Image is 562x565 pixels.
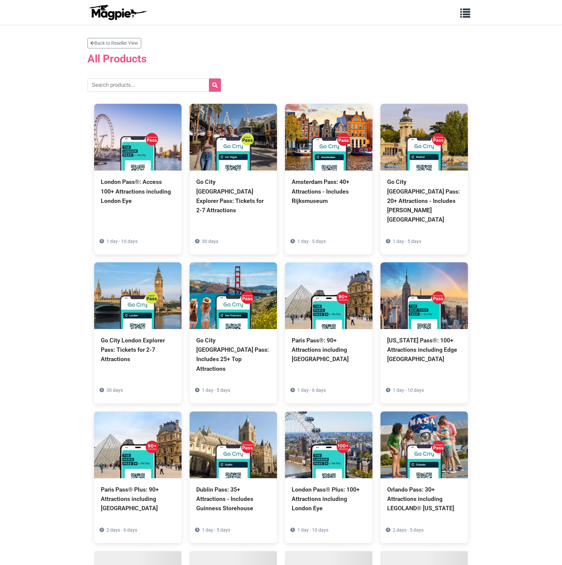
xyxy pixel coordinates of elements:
img: Go City Madrid Pass: 20+ Attractions - Includes Prado Museum [380,104,468,171]
img: logo-ab69f6fb50320c5b225c76a69d11143b.png [87,4,148,20]
img: Orlando Pass: 30+ Attractions including LEGOLAND® Florida [380,411,468,478]
div: Amsterdam Pass: 40+ Attractions - Includes Rijksmuseum [292,177,366,205]
a: London Pass®: Access 100+ Attractions including London Eye 1 day - 10 days [94,104,182,235]
img: Go City London Explorer Pass: Tickets for 2-7 Attractions [94,262,182,329]
div: Go City [GEOGRAPHIC_DATA] Pass: Includes 25+ Top Attractions [196,336,270,373]
span: 2 days - 6 days [106,527,137,533]
a: Paris Pass® Plus: 90+ Attractions including [GEOGRAPHIC_DATA] 2 days - 6 days [94,411,182,543]
div: Go City [GEOGRAPHIC_DATA] Pass: 20+ Attractions - Includes [PERSON_NAME][GEOGRAPHIC_DATA] [387,177,461,224]
img: London Pass®: Access 100+ Attractions including London Eye [94,104,182,171]
span: 1 day - 5 days [393,239,421,244]
div: Go City [GEOGRAPHIC_DATA] Explorer Pass: Tickets for 2-7 Attractions [196,177,270,215]
a: Go City London Explorer Pass: Tickets for 2-7 Attractions 30 days [94,262,182,394]
div: Paris Pass® Plus: 90+ Attractions including [GEOGRAPHIC_DATA] [101,485,175,513]
a: Go City [GEOGRAPHIC_DATA] Pass: 20+ Attractions - Includes [PERSON_NAME][GEOGRAPHIC_DATA] 1 day -... [380,104,468,254]
img: Amsterdam Pass: 40+ Attractions - Includes Rijksmuseum [285,104,372,171]
a: Orlando Pass: 30+ Attractions including LEGOLAND® [US_STATE] 2 days - 5 days [380,411,468,543]
span: 1 day - 6 days [297,387,326,393]
span: 1 day - 10 days [393,387,424,393]
span: 1 day - 5 days [297,239,326,244]
a: Amsterdam Pass: 40+ Attractions - Includes Rijksmuseum 1 day - 5 days [285,104,372,235]
span: 30 days [202,239,218,244]
a: [US_STATE] Pass®: 100+ Attractions including Edge [GEOGRAPHIC_DATA] 1 day - 10 days [380,262,468,394]
span: 2 days - 5 days [393,527,424,533]
img: London Pass® Plus: 100+ Attractions including London Eye [285,411,372,478]
img: Dublin Pass: 35+ Attractions - Includes Guinness Storehouse [190,411,277,478]
img: Go City San Francisco Pass: Includes 25+ Top Attractions [190,262,277,329]
div: [US_STATE] Pass®: 100+ Attractions including Edge [GEOGRAPHIC_DATA] [387,336,461,364]
h2: All Products [87,52,475,65]
div: Orlando Pass: 30+ Attractions including LEGOLAND® [US_STATE] [387,485,461,513]
a: London Pass® Plus: 100+ Attractions including London Eye 1 day - 10 days [285,411,372,543]
span: 1 day - 10 days [297,527,328,533]
img: Paris Pass®: 90+ Attractions including Louvre [285,262,372,329]
div: Paris Pass®: 90+ Attractions including [GEOGRAPHIC_DATA] [292,336,366,364]
a: Go City [GEOGRAPHIC_DATA] Explorer Pass: Tickets for 2-7 Attractions 30 days [190,104,277,245]
img: Go City Las Vegas Explorer Pass: Tickets for 2-7 Attractions [190,104,277,171]
a: Back to Reseller View [87,38,141,48]
span: 30 days [106,387,123,393]
span: 1 day - 5 days [202,387,230,393]
a: Go City [GEOGRAPHIC_DATA] Pass: Includes 25+ Top Attractions 1 day - 5 days [190,262,277,403]
a: Paris Pass®: 90+ Attractions including [GEOGRAPHIC_DATA] 1 day - 6 days [285,262,372,394]
input: Search products... [87,78,221,92]
div: London Pass® Plus: 100+ Attractions including London Eye [292,485,366,513]
div: Go City London Explorer Pass: Tickets for 2-7 Attractions [101,336,175,364]
span: 1 day - 10 days [106,239,137,244]
span: 1 day - 5 days [202,527,230,533]
img: New York Pass®: 100+ Attractions including Edge NYC [380,262,468,329]
a: Dublin Pass: 35+ Attractions - Includes Guinness Storehouse 1 day - 5 days [190,411,277,543]
div: Dublin Pass: 35+ Attractions - Includes Guinness Storehouse [196,485,270,513]
div: London Pass®: Access 100+ Attractions including London Eye [101,177,175,205]
img: Paris Pass® Plus: 90+ Attractions including Louvre [94,411,182,478]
